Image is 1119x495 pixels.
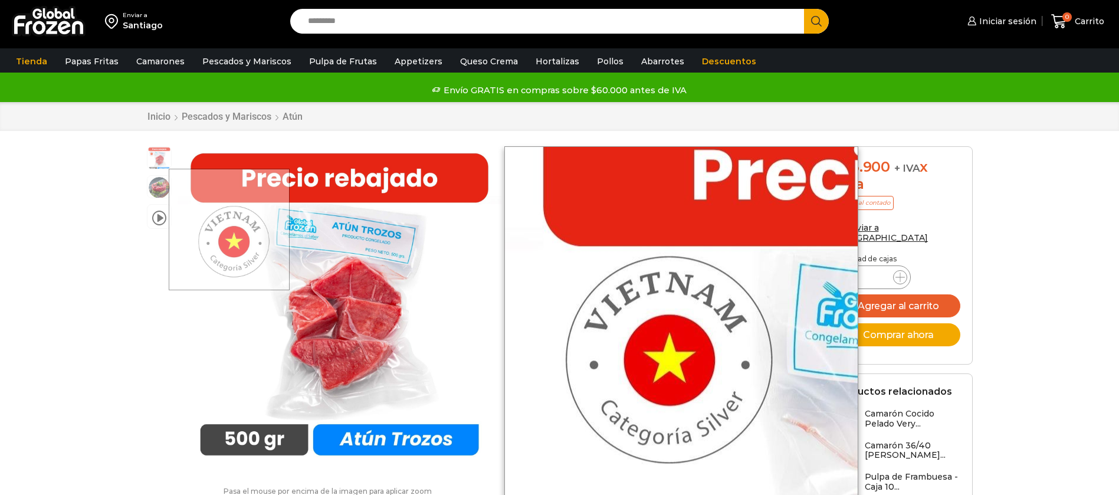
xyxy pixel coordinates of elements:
[147,147,171,171] span: atun trozo
[834,159,960,193] div: x caja
[130,50,191,73] a: Camarones
[834,386,952,397] h2: Productos relacionados
[123,19,163,31] div: Santiago
[865,409,960,429] h3: Camarón Cocido Pelado Very...
[10,50,53,73] a: Tienda
[181,111,272,122] a: Pescados y Mariscos
[389,50,448,73] a: Appetizers
[591,50,629,73] a: Pollos
[147,176,171,199] span: foto tartaro atun
[834,409,960,434] a: Camarón Cocido Pelado Very...
[894,162,920,174] span: + IVA
[530,50,585,73] a: Hortalizas
[1072,15,1104,27] span: Carrito
[964,9,1036,33] a: Iniciar sesión
[123,11,163,19] div: Enviar a
[105,11,123,31] img: address-field-icon.svg
[865,441,960,461] h3: Camarón 36/40 [PERSON_NAME]...
[834,294,960,317] button: Agregar al carrito
[861,269,884,286] input: Product quantity
[834,196,894,210] p: Precio al contado
[282,111,303,122] a: Atún
[1048,8,1107,35] a: 0 Carrito
[834,323,960,346] button: Comprar ahora
[804,9,829,34] button: Search button
[865,472,960,492] h3: Pulpa de Frambuesa - Caja 10...
[834,441,960,466] a: Camarón 36/40 [PERSON_NAME]...
[635,50,690,73] a: Abarrotes
[454,50,524,73] a: Queso Crema
[147,111,303,122] nav: Breadcrumb
[834,255,960,263] p: Cantidad de cajas
[834,158,890,175] bdi: 56.900
[1062,12,1072,22] span: 0
[696,50,762,73] a: Descuentos
[303,50,383,73] a: Pulpa de Frutas
[147,111,171,122] a: Inicio
[976,15,1036,27] span: Iniciar sesión
[196,50,297,73] a: Pescados y Mariscos
[834,222,928,243] a: Enviar a [GEOGRAPHIC_DATA]
[59,50,124,73] a: Papas Fritas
